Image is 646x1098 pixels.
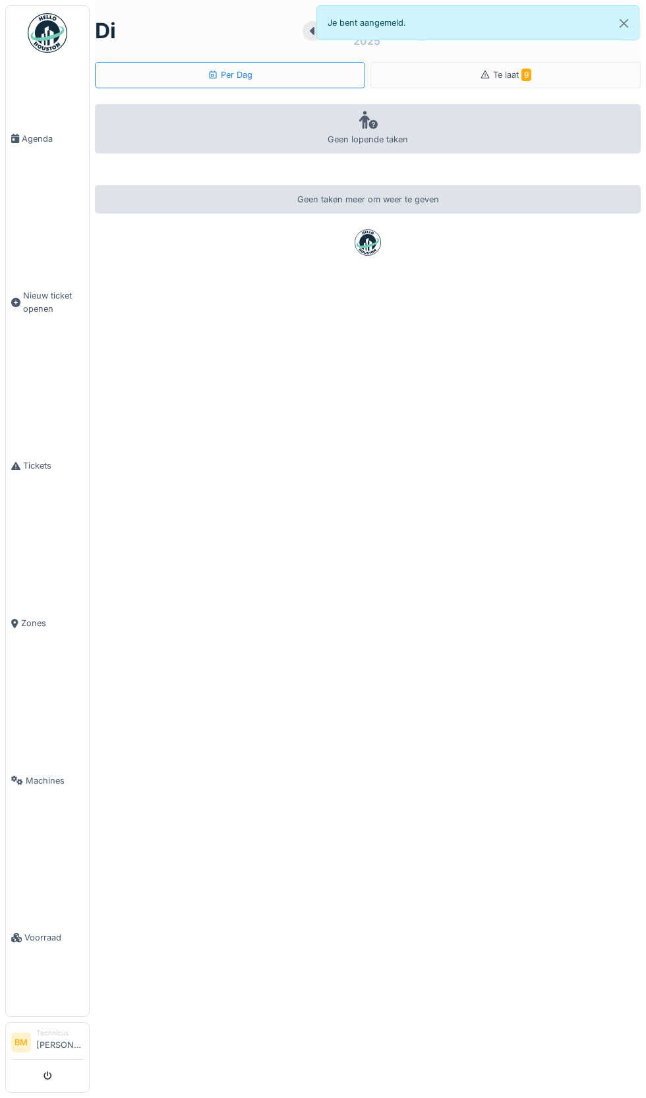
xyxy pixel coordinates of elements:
[36,1028,84,1056] li: [PERSON_NAME]
[6,859,89,1017] a: Voorraad
[6,60,89,217] a: Agenda
[24,931,84,944] span: Voorraad
[28,13,67,53] img: Badge_color-CXgf-gQk.svg
[6,217,89,388] a: Nieuw ticket openen
[36,1028,84,1038] div: Technicus
[493,70,531,80] span: Te laat
[6,544,89,702] a: Zones
[208,69,252,81] div: Per Dag
[11,1028,84,1060] a: BM Technicus[PERSON_NAME]
[26,774,84,787] span: Machines
[6,388,89,545] a: Tickets
[11,1033,31,1053] li: BM
[21,617,84,629] span: Zones
[316,5,639,40] div: Je bent aangemeld.
[6,702,89,859] a: Machines
[95,104,641,154] div: Geen lopende taken
[355,229,381,256] img: badge-BVDL4wpA.svg
[23,289,84,314] span: Nieuw ticket openen
[353,33,380,49] div: 2025
[22,132,84,145] span: Agenda
[95,185,641,214] div: Geen taken meer om weer te geven
[609,6,639,41] button: Close
[521,69,531,81] span: 9
[23,459,84,472] span: Tickets
[95,18,116,43] h1: di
